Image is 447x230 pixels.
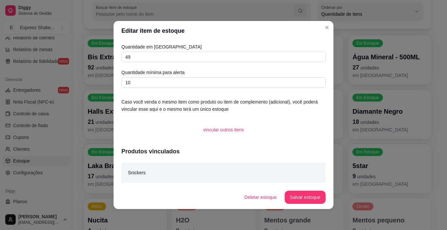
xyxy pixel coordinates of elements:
[128,169,146,176] article: Snickers
[121,147,326,156] article: Produtos vinculados
[121,43,326,50] article: Quantidade em [GEOGRAPHIC_DATA]
[114,21,333,41] header: Editar item de estoque
[239,191,282,204] button: Deletar estoque
[285,191,326,204] button: Salvar estoque
[121,69,326,76] article: Quantidade mínima para alerta
[322,22,332,33] button: Close
[121,98,326,113] article: Caso você venda o mesmo item como produto ou item de complemento (adicional), você poderá vincula...
[198,123,249,136] button: vincular outros itens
